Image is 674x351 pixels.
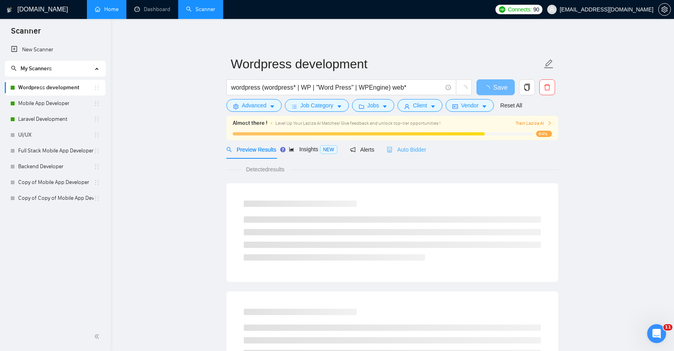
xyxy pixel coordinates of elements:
span: area-chart [289,146,294,152]
span: notification [350,147,356,152]
button: folderJobscaret-down [352,99,395,112]
span: info-circle [446,85,451,90]
button: copy [519,79,535,95]
img: upwork-logo.png [499,6,505,13]
button: delete [539,79,555,95]
button: Save [476,79,515,95]
li: Mobile App Developer [5,96,105,111]
a: homeHome [95,6,119,13]
span: holder [94,116,100,122]
span: 11 [663,324,672,330]
button: Train Laziza AI [516,120,552,127]
span: double-left [94,332,102,340]
span: 90 [533,5,539,14]
a: setting [658,6,671,13]
a: Reset All [500,101,522,110]
li: UI/UX [5,127,105,143]
span: holder [94,84,100,91]
span: search [226,147,232,152]
li: Laravel Development [5,111,105,127]
span: Level Up Your Laziza AI Matches! Give feedback and unlock top-tier opportunities ! [275,120,441,126]
li: Backend Developer [5,159,105,175]
span: caret-down [337,103,342,109]
input: Search Freelance Jobs... [231,83,442,92]
iframe: Intercom live chat [647,324,666,343]
a: Laravel Development [18,111,94,127]
button: settingAdvancedcaret-down [226,99,282,112]
span: NEW [320,145,337,154]
span: holder [94,132,100,138]
span: folder [359,103,364,109]
button: idcardVendorcaret-down [446,99,494,112]
div: Tooltip anchor [279,146,286,153]
span: Alerts [350,146,375,153]
a: UI/UX [18,127,94,143]
button: userClientcaret-down [397,99,442,112]
a: Wordpress development [18,80,94,96]
span: Client [413,101,427,110]
span: Connects: [508,5,531,14]
span: Insights [289,146,337,152]
span: bars [292,103,297,109]
span: Save [493,83,507,92]
span: setting [659,6,670,13]
a: Full Stack Mobile App Developer [18,143,94,159]
span: edit [544,59,554,69]
li: Copy of Copy of Mobile App Developer [5,190,105,206]
span: Jobs [367,101,379,110]
span: Auto Bidder [387,146,426,153]
span: loading [460,85,467,92]
a: New Scanner [11,42,99,58]
input: Scanner name... [231,54,542,74]
li: New Scanner [5,42,105,58]
button: setting [658,3,671,16]
span: loading [484,85,493,92]
a: searchScanner [186,6,215,13]
span: Almost there ! [233,119,267,128]
span: user [549,7,555,12]
span: holder [94,148,100,154]
span: My Scanners [21,65,52,72]
span: search [11,66,17,71]
span: My Scanners [11,65,52,72]
span: caret-down [269,103,275,109]
span: setting [233,103,239,109]
button: barsJob Categorycaret-down [285,99,348,112]
span: caret-down [482,103,487,109]
li: Wordpress development [5,80,105,96]
a: dashboardDashboard [134,6,170,13]
span: holder [94,179,100,186]
span: Advanced [242,101,266,110]
li: Full Stack Mobile App Developer [5,143,105,159]
span: delete [540,84,555,91]
span: caret-down [382,103,388,109]
span: copy [520,84,535,91]
a: Copy of Mobile App Developer [18,175,94,190]
a: Copy of Copy of Mobile App Developer [18,190,94,206]
span: idcard [452,103,458,109]
li: Copy of Mobile App Developer [5,175,105,190]
a: Mobile App Developer [18,96,94,111]
span: 84% [536,131,552,137]
span: holder [94,195,100,201]
img: logo [7,4,12,16]
span: Job Category [300,101,333,110]
span: holder [94,100,100,107]
span: Vendor [461,101,478,110]
span: right [547,121,552,126]
span: caret-down [430,103,436,109]
span: Detected results [241,165,290,174]
span: Scanner [5,25,47,42]
a: Backend Developer [18,159,94,175]
span: holder [94,163,100,170]
span: Preview Results [226,146,276,153]
span: user [404,103,410,109]
span: robot [387,147,392,152]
